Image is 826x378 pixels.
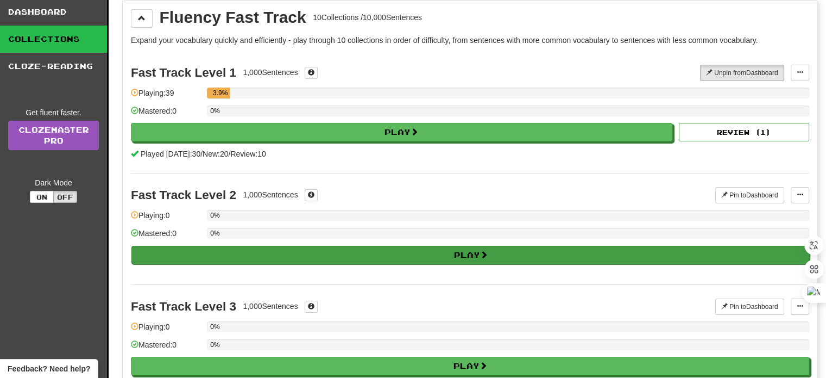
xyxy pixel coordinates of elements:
[700,65,784,81] button: Unpin fromDashboard
[210,88,230,98] div: 3.9%
[8,363,90,374] span: Open feedback widget
[131,300,236,313] div: Fast Track Level 3
[230,150,266,158] span: Review: 10
[203,150,228,158] span: New: 20
[131,88,201,106] div: Playing: 39
[131,246,810,264] button: Play
[131,188,236,202] div: Fast Track Level 2
[131,123,672,141] button: Play
[8,121,99,150] a: ClozemasterPro
[131,35,809,46] p: Expand your vocabulary quickly and efficiently - play through 10 collections in order of difficul...
[200,150,203,158] span: /
[8,177,99,188] div: Dark Mode
[131,228,201,246] div: Mastered: 0
[131,339,201,357] div: Mastered: 0
[131,321,201,339] div: Playing: 0
[30,191,54,203] button: On
[243,301,298,312] div: 1,000 Sentences
[243,189,298,200] div: 1,000 Sentences
[53,191,77,203] button: Off
[313,12,422,23] div: 10 Collections / 10,000 Sentences
[131,106,201,123] div: Mastered: 0
[715,299,784,315] button: Pin toDashboard
[141,150,200,158] span: Played [DATE]: 30
[131,66,236,79] div: Fast Track Level 1
[131,210,201,228] div: Playing: 0
[8,107,99,118] div: Get fluent faster.
[229,150,231,158] span: /
[160,9,306,26] div: Fluency Fast Track
[679,123,809,141] button: Review (1)
[131,357,809,375] button: Play
[715,187,784,203] button: Pin toDashboard
[243,67,298,78] div: 1,000 Sentences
